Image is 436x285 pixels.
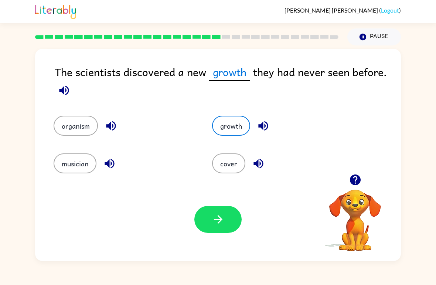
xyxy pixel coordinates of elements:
a: Logout [381,7,399,14]
div: ( ) [285,7,401,14]
button: organism [54,116,98,136]
button: musician [54,153,96,173]
img: Literably [35,3,76,19]
video: Your browser must support playing .mp4 files to use Literably. Please try using another browser. [318,178,392,252]
div: The scientists discovered a new they had never seen before. [55,64,401,101]
button: Pause [347,28,401,45]
span: growth [209,64,250,81]
span: [PERSON_NAME] [PERSON_NAME] [285,7,379,14]
button: growth [212,116,250,136]
button: cover [212,153,245,173]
